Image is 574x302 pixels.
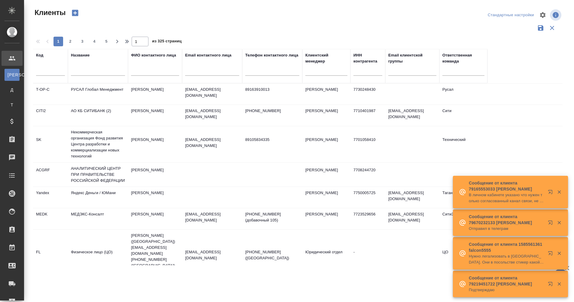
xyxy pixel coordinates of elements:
td: Технический [439,134,487,155]
span: Т [8,102,17,108]
div: Ответственная команда [442,52,484,64]
td: АО КБ СИТИБАНК (2) [68,105,128,126]
td: МЕДЭКС-Консалт [68,208,128,229]
td: Физическое лицо (ЦО) [68,246,128,267]
a: Т [5,99,20,111]
button: 2 [66,37,75,46]
td: [PERSON_NAME] [128,134,182,155]
p: [PHONE_NUMBER] ([GEOGRAPHIC_DATA]) [245,249,299,261]
td: [EMAIL_ADDRESS][DOMAIN_NAME] [385,187,439,208]
td: [PERSON_NAME] [128,84,182,105]
td: [PERSON_NAME] [128,208,182,229]
p: В личном кабинете указано что нужен только согласованный канал связи, не означает ли это что по элек [469,192,544,204]
p: Подтверждаю [469,287,544,293]
button: Сбросить фильтры [546,22,558,34]
button: Закрыть [553,281,565,287]
p: [EMAIL_ADDRESS][DOMAIN_NAME] [185,137,239,149]
div: Email контактного лица [185,52,231,58]
td: Yandex [33,187,68,208]
td: [EMAIL_ADDRESS][DOMAIN_NAME] [385,208,439,229]
td: MEDK [33,208,68,229]
div: Email клиентской группы [388,52,436,64]
td: Русал [439,84,487,105]
button: Закрыть [553,189,565,195]
div: ФИО контактного лица [131,52,176,58]
button: 4 [90,37,99,46]
td: CITI2 [33,105,68,126]
span: [PERSON_NAME] [8,72,17,78]
span: 3 [78,38,87,44]
td: 7723529656 [350,208,385,229]
td: Юридический отдел [302,246,350,267]
p: [EMAIL_ADDRESS][DOMAIN_NAME] [185,249,239,261]
td: [PERSON_NAME] [128,187,182,208]
td: ACGRF [33,164,68,185]
p: 89163910013 [245,87,299,93]
td: T-OP-C [33,84,68,105]
p: [PHONE_NUMBER] [245,108,299,114]
td: [PERSON_NAME] [302,187,350,208]
td: [PERSON_NAME] [302,164,350,185]
p: [EMAIL_ADDRESS][DOMAIN_NAME] [185,108,239,120]
td: 7710401987 [350,105,385,126]
td: [PERSON_NAME] [128,164,182,185]
td: 7708244720 [350,164,385,185]
span: Д [8,87,17,93]
div: Клиентский менеджер [305,52,347,64]
td: Таганка [439,187,487,208]
p: Сообщение от клиента 79219451722 [PERSON_NAME] [469,275,544,287]
td: FL [33,246,68,267]
p: Нужно легализовать в [GEOGRAPHIC_DATA]. Они в посольстве стикер какой-то приклеивают. [469,253,544,265]
button: Закрыть [553,220,565,225]
td: [PERSON_NAME] [302,134,350,155]
td: АНАЛИТИЧЕСКИЙ ЦЕНТР ПРИ ПРАВИТЕЛЬСТВЕ РОССИЙСКОЙ ФЕДЕРАЦИИ [68,163,128,187]
div: Код [36,52,43,58]
button: Создать [68,8,82,18]
button: 3 [78,37,87,46]
p: Сообщение от клиента 79670232133 [PERSON_NAME] [469,214,544,226]
button: Открыть в новой вкладке [544,247,559,262]
td: [PERSON_NAME] [128,105,182,126]
div: ИНН контрагента [353,52,382,64]
td: SK [33,134,68,155]
td: [EMAIL_ADDRESS][DOMAIN_NAME] [385,105,439,126]
a: [PERSON_NAME] [5,69,20,81]
span: 4 [90,38,99,44]
p: [EMAIL_ADDRESS][DOMAIN_NAME] [185,211,239,223]
button: Открыть в новой вкладке [544,186,559,200]
td: РУСАЛ Глобал Менеджмент [68,84,128,105]
p: [PHONE_NUMBER] (добавочный 105) [245,211,299,223]
span: Клиенты [33,8,66,17]
span: Настроить таблицу [536,8,550,22]
div: Название [71,52,90,58]
td: Сити [439,105,487,126]
td: 7750005725 [350,187,385,208]
p: 89105834335 [245,137,299,143]
button: Открыть в новой вкладке [544,217,559,231]
p: Сообщение от клиента 1585561361 falcon5555 [469,241,544,253]
button: Сохранить фильтры [535,22,546,34]
span: из 325 страниц [152,38,182,46]
td: - [350,246,385,267]
td: Некоммерческая организация Фонд развития Центра разработки и коммерциализации новых технологий [68,126,128,162]
td: Яндекс Деньги / ЮМани [68,187,128,208]
td: [PERSON_NAME] [302,105,350,126]
td: 7701058410 [350,134,385,155]
td: ЦО [439,246,487,267]
td: [PERSON_NAME] [302,84,350,105]
div: split button [486,11,536,20]
div: Телефон контактного лица [245,52,298,58]
a: Д [5,84,20,96]
button: Закрыть [553,251,565,256]
button: 5 [102,37,111,46]
td: [PERSON_NAME] ([GEOGRAPHIC_DATA]) [EMAIL_ADDRESS][DOMAIN_NAME] [PHONE_NUMBER] ([GEOGRAPHIC_DATA])... [128,230,182,284]
td: Сити3 [439,208,487,229]
button: Открыть в новой вкладке [544,278,559,292]
td: [PERSON_NAME] [302,208,350,229]
span: Посмотреть информацию [550,9,563,21]
span: 2 [66,38,75,44]
p: Отправил в телеграм [469,226,544,232]
span: 5 [102,38,111,44]
td: 7730248430 [350,84,385,105]
p: [EMAIL_ADDRESS][DOMAIN_NAME] [185,87,239,99]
